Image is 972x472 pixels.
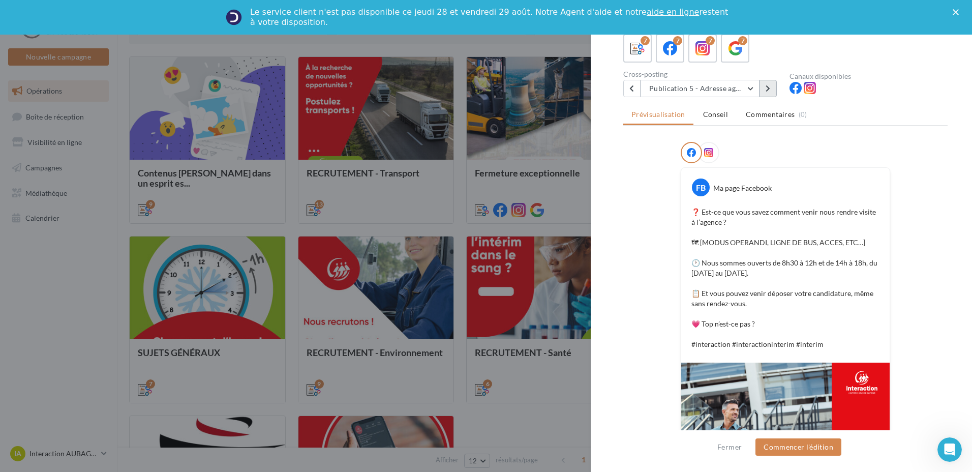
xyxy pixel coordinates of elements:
span: (0) [799,110,807,119]
div: Le service client n'est pas disponible ce jeudi 28 et vendredi 29 août. Notre Agent d'aide et not... [250,7,730,27]
img: Profile image for Service-Client [226,9,242,25]
div: Canaux disponibles [789,73,948,80]
iframe: Intercom live chat [937,437,962,462]
div: Cross-posting [623,71,781,78]
div: FB [692,179,710,196]
span: Conseil [703,110,728,119]
div: Ma page Facebook [713,183,772,193]
p: ❓ Est-ce que vous savez comment venir nous rendre visite à l’agence ? 🗺 [MODUS OPERANDI, LIGNE DE... [691,207,879,349]
button: Fermer [713,441,746,453]
a: aide en ligne [647,7,699,17]
button: Commencer l'édition [755,438,841,456]
button: Publication 5 - Adresse agence [641,80,760,97]
span: Commentaires [746,109,795,120]
div: Fermer [953,9,963,15]
div: 7 [641,36,650,45]
div: 7 [738,36,747,45]
div: 7 [706,36,715,45]
div: 7 [673,36,682,45]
